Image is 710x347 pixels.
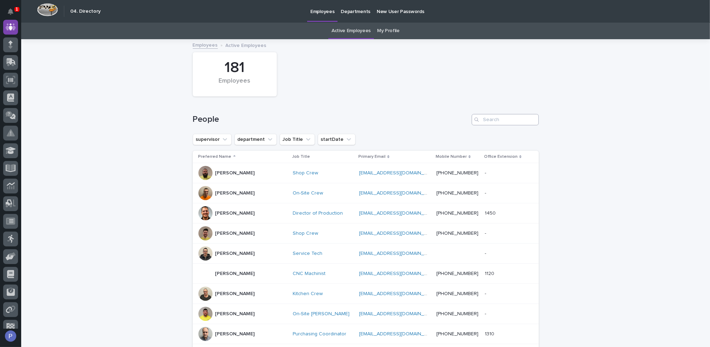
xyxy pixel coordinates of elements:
[293,170,318,176] a: Shop Crew
[293,311,350,317] a: On-Site [PERSON_NAME]
[436,331,478,336] a: [PHONE_NUMBER]
[485,289,488,297] p: -
[485,169,488,176] p: -
[205,59,265,77] div: 181
[198,153,232,161] p: Preferred Name
[215,170,255,176] p: [PERSON_NAME]
[280,134,315,145] button: Job Title
[436,311,478,316] a: [PHONE_NUMBER]
[3,4,18,19] button: Notifications
[377,23,400,39] a: My Profile
[436,271,478,276] a: [PHONE_NUMBER]
[485,189,488,196] p: -
[293,331,346,337] a: Purchasing Coordinator
[193,304,539,324] tr: [PERSON_NAME]On-Site [PERSON_NAME] [EMAIL_ADDRESS][DOMAIN_NAME] [PHONE_NUMBER]--
[293,271,326,277] a: CNC Machinist
[293,231,318,237] a: Shop Crew
[193,223,539,244] tr: [PERSON_NAME]Shop Crew [EMAIL_ADDRESS][DOMAIN_NAME] [PHONE_NUMBER]--
[293,190,323,196] a: On-Site Crew
[359,271,439,276] a: [EMAIL_ADDRESS][DOMAIN_NAME]
[485,330,496,337] p: 1310
[436,191,478,196] a: [PHONE_NUMBER]
[215,291,255,297] p: [PERSON_NAME]
[358,153,386,161] p: Primary Email
[193,114,469,125] h1: People
[436,231,478,236] a: [PHONE_NUMBER]
[234,134,277,145] button: department
[436,291,478,296] a: [PHONE_NUMBER]
[332,23,371,39] a: Active Employees
[215,311,255,317] p: [PERSON_NAME]
[359,251,439,256] a: [EMAIL_ADDRESS][DOMAIN_NAME]
[485,310,488,317] p: -
[193,134,232,145] button: supervisor
[318,134,356,145] button: startDate
[436,153,467,161] p: Mobile Number
[193,203,539,223] tr: [PERSON_NAME]Director of Production [EMAIL_ADDRESS][DOMAIN_NAME] [PHONE_NUMBER]14501450
[37,3,58,16] img: Workspace Logo
[215,271,255,277] p: [PERSON_NAME]
[215,231,255,237] p: [PERSON_NAME]
[193,284,539,304] tr: [PERSON_NAME]Kitchen Crew [EMAIL_ADDRESS][DOMAIN_NAME] [PHONE_NUMBER]--
[215,190,255,196] p: [PERSON_NAME]
[193,163,539,183] tr: [PERSON_NAME]Shop Crew [EMAIL_ADDRESS][DOMAIN_NAME] [PHONE_NUMBER]--
[193,244,539,264] tr: [PERSON_NAME]Service Tech [EMAIL_ADDRESS][DOMAIN_NAME] --
[359,311,439,316] a: [EMAIL_ADDRESS][DOMAIN_NAME]
[484,153,518,161] p: Office Extension
[359,331,439,336] a: [EMAIL_ADDRESS][DOMAIN_NAME]
[359,231,439,236] a: [EMAIL_ADDRESS][DOMAIN_NAME]
[215,251,255,257] p: [PERSON_NAME]
[293,210,343,216] a: Director of Production
[292,153,310,161] p: Job Title
[3,329,18,343] button: users-avatar
[436,170,478,175] a: [PHONE_NUMBER]
[215,210,255,216] p: [PERSON_NAME]
[485,249,488,257] p: -
[226,41,267,49] p: Active Employees
[205,77,265,92] div: Employees
[359,211,439,216] a: [EMAIL_ADDRESS][DOMAIN_NAME]
[485,209,497,216] p: 1450
[359,191,439,196] a: [EMAIL_ADDRESS][DOMAIN_NAME]
[436,211,478,216] a: [PHONE_NUMBER]
[485,229,488,237] p: -
[472,114,539,125] input: Search
[193,41,218,49] a: Employees
[193,183,539,203] tr: [PERSON_NAME]On-Site Crew [EMAIL_ADDRESS][DOMAIN_NAME] [PHONE_NUMBER]--
[359,291,439,296] a: [EMAIL_ADDRESS][DOMAIN_NAME]
[485,269,496,277] p: 1120
[70,8,101,14] h2: 04. Directory
[16,7,18,12] p: 1
[215,331,255,337] p: [PERSON_NAME]
[193,264,539,284] tr: [PERSON_NAME]CNC Machinist [EMAIL_ADDRESS][DOMAIN_NAME] [PHONE_NUMBER]11201120
[193,324,539,344] tr: [PERSON_NAME]Purchasing Coordinator [EMAIL_ADDRESS][DOMAIN_NAME] [PHONE_NUMBER]13101310
[293,251,322,257] a: Service Tech
[9,8,18,20] div: Notifications1
[293,291,323,297] a: Kitchen Crew
[359,170,439,175] a: [EMAIL_ADDRESS][DOMAIN_NAME]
